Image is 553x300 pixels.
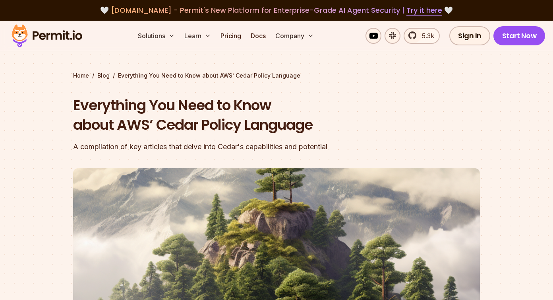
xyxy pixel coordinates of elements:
[493,26,545,45] a: Start Now
[181,28,214,44] button: Learn
[111,5,442,15] span: [DOMAIN_NAME] - Permit's New Platform for Enterprise-Grade AI Agent Security |
[217,28,244,44] a: Pricing
[135,28,178,44] button: Solutions
[73,72,89,80] a: Home
[247,28,269,44] a: Docs
[97,72,110,80] a: Blog
[272,28,317,44] button: Company
[73,141,378,152] div: A compilation of key articles that delve into Cedar's capabilities and potential
[404,28,440,44] a: 5.3k
[406,5,442,16] a: Try it here
[19,5,534,16] div: 🤍 🤍
[449,26,490,45] a: Sign In
[417,31,434,41] span: 5.3k
[8,22,86,49] img: Permit logo
[73,95,378,135] h1: Everything You Need to Know about AWS’ Cedar Policy Language
[73,72,480,80] div: / /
